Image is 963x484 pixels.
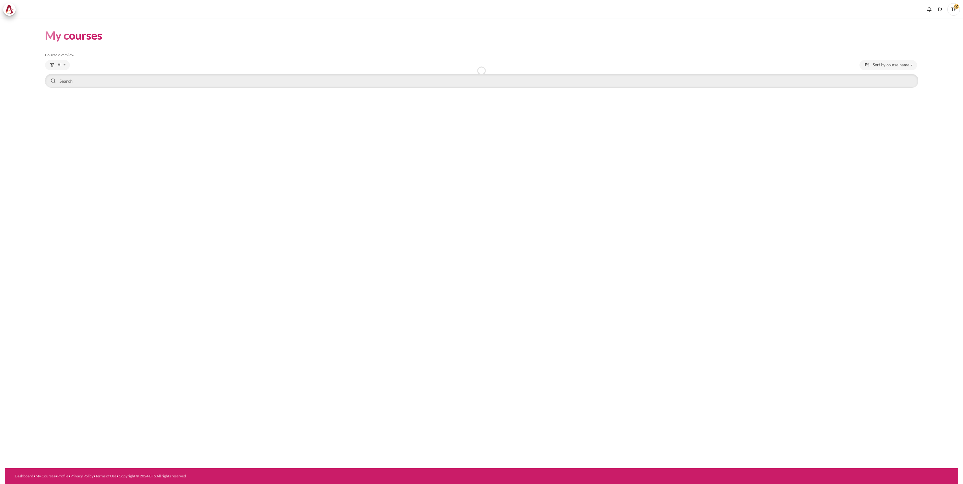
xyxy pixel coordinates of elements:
[947,3,960,16] span: TP
[45,53,918,58] h5: Course overview
[45,60,918,89] div: Course overview controls
[873,62,909,68] span: Sort by course name
[45,74,918,88] input: Search
[45,28,102,43] h1: My courses
[45,60,70,70] button: Grouping drop-down menu
[5,5,14,14] img: Architeck
[36,474,55,478] a: My Courses
[57,474,68,478] a: Profile
[3,3,19,16] a: Architeck Architeck
[95,474,116,478] a: Terms of Use
[15,474,33,478] a: Dashboard
[58,62,62,68] span: All
[925,5,934,14] div: Show notification window with no new notifications
[119,474,186,478] a: Copyright © 2024 BTS All rights reserved
[15,473,547,479] div: • • • • •
[947,3,960,16] a: User menu
[5,19,958,98] section: Content
[935,5,945,14] button: Languages
[70,474,93,478] a: Privacy Policy
[859,60,917,70] button: Sorting drop-down menu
